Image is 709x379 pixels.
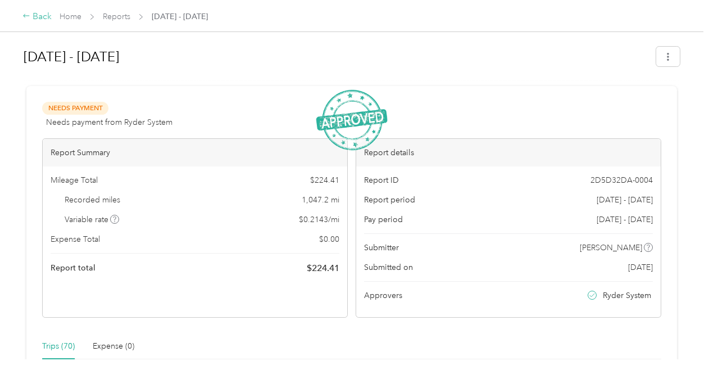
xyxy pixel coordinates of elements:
[356,139,661,166] div: Report details
[22,10,52,24] div: Back
[93,340,134,353] div: Expense (0)
[590,174,653,186] span: 2D5D32DA-0004
[316,89,388,150] img: ApprovedStamp
[628,261,653,273] span: [DATE]
[65,214,120,225] span: Variable rate
[299,214,339,225] span: $ 0.2143 / mi
[152,11,208,22] span: [DATE] - [DATE]
[42,340,75,353] div: Trips (70)
[51,233,100,245] span: Expense Total
[364,290,402,301] span: Approvers
[307,261,339,275] span: $ 224.41
[364,194,415,206] span: Report period
[43,139,347,166] div: Report Summary
[65,194,120,206] span: Recorded miles
[51,262,96,274] span: Report total
[60,12,81,21] a: Home
[103,12,130,21] a: Reports
[42,102,108,115] span: Needs Payment
[364,261,413,273] span: Submitted on
[646,316,709,379] iframe: Everlance-gr Chat Button Frame
[603,290,651,301] span: Ryder System
[580,242,642,254] span: [PERSON_NAME]
[310,174,339,186] span: $ 224.41
[319,233,339,245] span: $ 0.00
[364,174,399,186] span: Report ID
[597,194,653,206] span: [DATE] - [DATE]
[597,214,653,225] span: [DATE] - [DATE]
[51,174,98,186] span: Mileage Total
[24,43,648,70] h1: Aug 1 - 31, 2025
[46,116,172,128] span: Needs payment from Ryder System
[364,214,403,225] span: Pay period
[302,194,339,206] span: 1,047.2 mi
[364,242,399,254] span: Submitter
